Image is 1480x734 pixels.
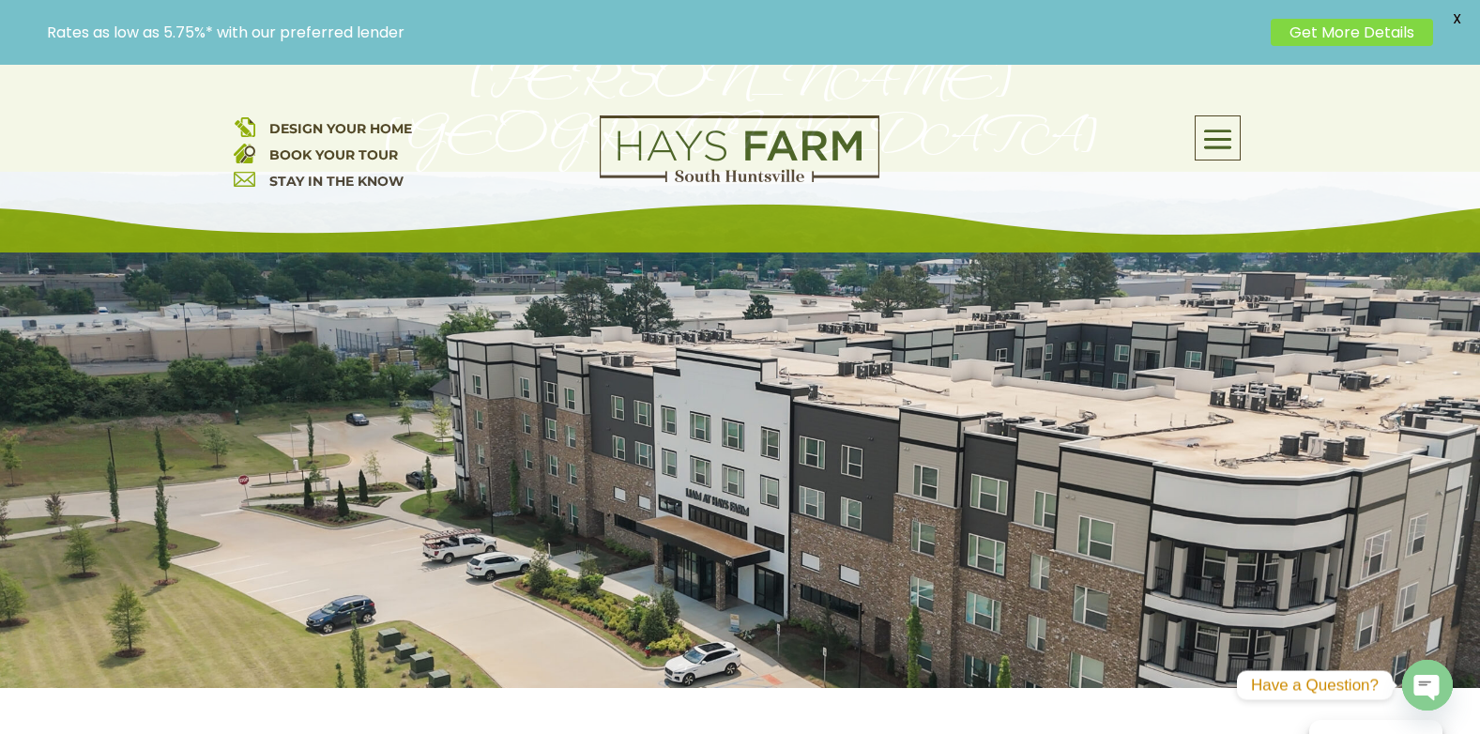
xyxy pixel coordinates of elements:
img: Logo [600,115,879,183]
a: DESIGN YOUR HOME [269,120,412,137]
a: BOOK YOUR TOUR [269,146,398,163]
span: X [1442,5,1471,33]
img: book your home tour [234,142,255,163]
a: hays farm homes huntsville development [600,170,879,187]
a: STAY IN THE KNOW [269,173,404,190]
img: design your home [234,115,255,137]
a: Get More Details [1271,19,1433,46]
p: Rates as low as 5.75%* with our preferred lender [47,23,1261,41]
